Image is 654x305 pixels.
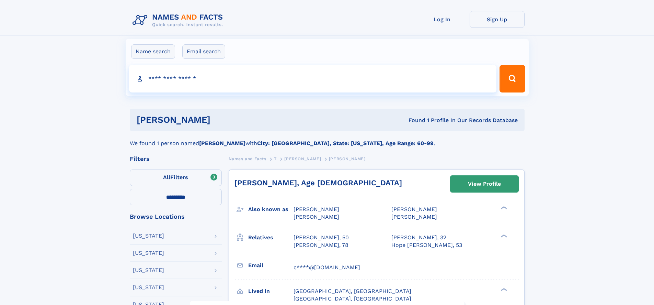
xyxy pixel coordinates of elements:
[248,204,294,215] h3: Also known as
[499,287,507,292] div: ❯
[131,44,175,59] label: Name search
[163,174,170,181] span: All
[130,131,525,148] div: We found 1 person named with .
[129,65,497,92] input: search input
[248,232,294,243] h3: Relatives
[294,295,411,302] span: [GEOGRAPHIC_DATA], [GEOGRAPHIC_DATA]
[450,176,518,192] a: View Profile
[133,285,164,290] div: [US_STATE]
[391,241,462,249] a: Hope [PERSON_NAME], 53
[391,234,446,241] a: [PERSON_NAME], 32
[499,233,507,238] div: ❯
[470,11,525,28] a: Sign Up
[415,11,470,28] a: Log In
[182,44,225,59] label: Email search
[500,65,525,92] button: Search Button
[130,214,222,220] div: Browse Locations
[130,170,222,186] label: Filters
[248,285,294,297] h3: Lived in
[309,117,518,124] div: Found 1 Profile In Our Records Database
[294,234,349,241] a: [PERSON_NAME], 50
[257,140,434,146] b: City: [GEOGRAPHIC_DATA], State: [US_STATE], Age Range: 60-99
[229,154,266,163] a: Names and Facts
[294,241,348,249] a: [PERSON_NAME], 78
[274,154,277,163] a: T
[130,156,222,162] div: Filters
[294,214,339,220] span: [PERSON_NAME]
[391,214,437,220] span: [PERSON_NAME]
[284,156,321,161] span: [PERSON_NAME]
[248,260,294,271] h3: Email
[234,178,402,187] a: [PERSON_NAME], Age [DEMOGRAPHIC_DATA]
[274,156,277,161] span: T
[137,116,310,124] h1: [PERSON_NAME]
[294,206,339,213] span: [PERSON_NAME]
[294,288,411,294] span: [GEOGRAPHIC_DATA], [GEOGRAPHIC_DATA]
[329,156,366,161] span: [PERSON_NAME]
[499,206,507,210] div: ❯
[468,176,501,192] div: View Profile
[133,233,164,239] div: [US_STATE]
[133,250,164,256] div: [US_STATE]
[199,140,245,146] b: [PERSON_NAME]
[133,268,164,273] div: [US_STATE]
[130,11,229,30] img: Logo Names and Facts
[284,154,321,163] a: [PERSON_NAME]
[391,206,437,213] span: [PERSON_NAME]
